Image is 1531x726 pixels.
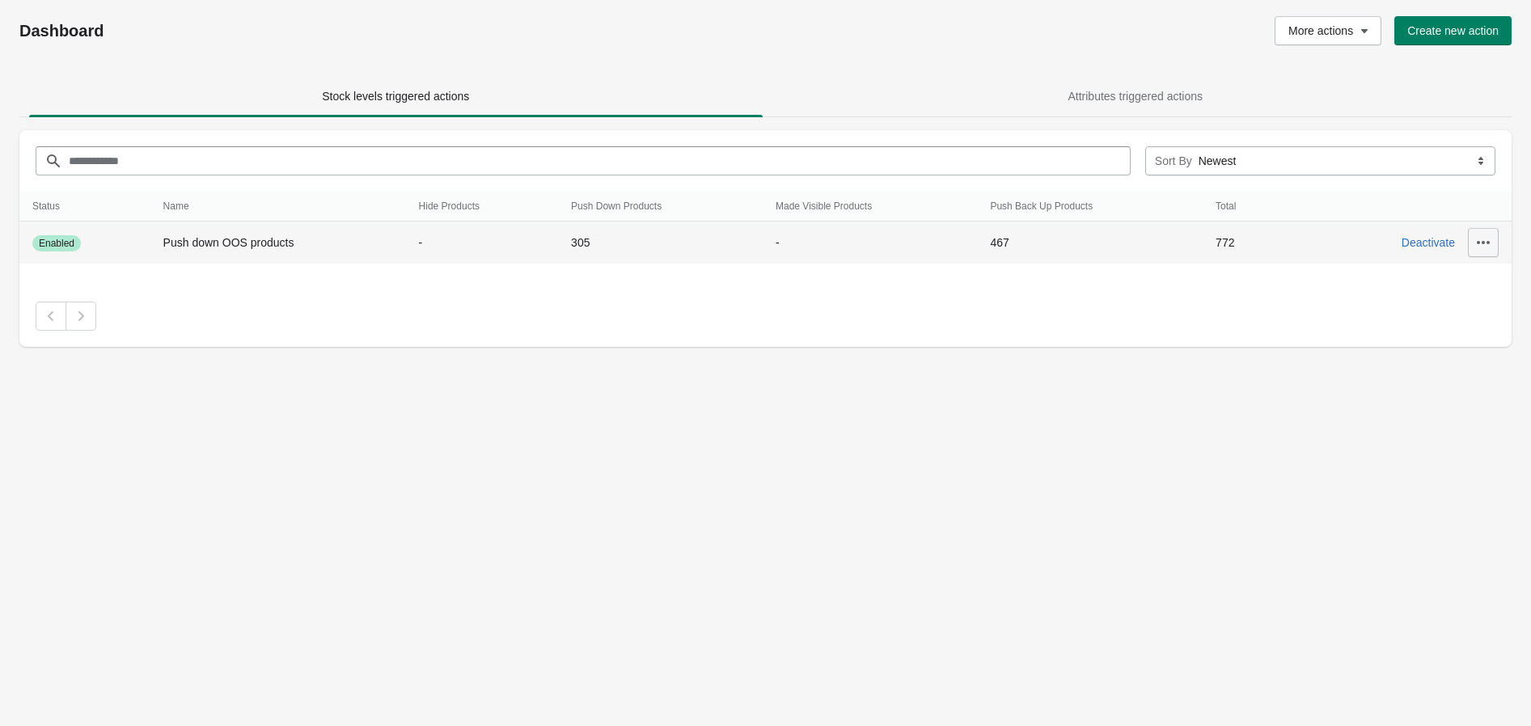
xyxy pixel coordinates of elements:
th: Status [19,192,150,222]
td: 772 [1203,222,1284,264]
th: Name [150,192,406,222]
span: Create new action [1407,24,1499,37]
button: Create new action [1394,16,1512,45]
button: Deactivate [1395,228,1461,257]
span: Attributes triggered actions [1068,90,1203,103]
td: 467 [977,222,1203,264]
th: Hide Products [406,192,559,222]
span: Enabled [39,237,74,250]
td: 305 [558,222,763,264]
th: Push Down Products [558,192,763,222]
h1: Dashboard [19,21,683,40]
td: - [406,222,559,264]
span: Push down OOS products [163,236,294,249]
th: Push Back Up Products [977,192,1203,222]
nav: Pagination [36,302,1495,331]
th: Total [1203,192,1284,222]
th: Made Visible Products [763,192,977,222]
span: More actions [1288,24,1353,37]
span: Deactivate [1402,236,1455,249]
td: - [763,222,977,264]
span: Stock levels triggered actions [322,90,469,103]
button: More actions [1275,16,1381,45]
